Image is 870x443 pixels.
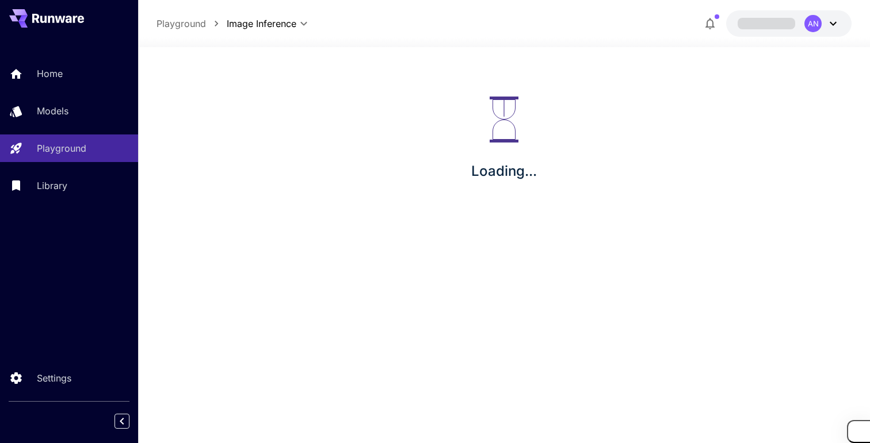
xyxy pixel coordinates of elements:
p: Models [37,104,68,118]
p: Settings [37,371,71,385]
p: Playground [37,141,86,155]
button: AN [726,10,852,37]
p: Home [37,67,63,80]
p: Library [37,179,67,192]
div: Collapse sidebar [123,411,138,432]
nav: breadcrumb [157,17,227,30]
div: AN [804,15,822,32]
p: Loading... [471,161,537,182]
span: Image Inference [227,17,296,30]
a: Playground [157,17,206,30]
button: Collapse sidebar [115,414,129,429]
